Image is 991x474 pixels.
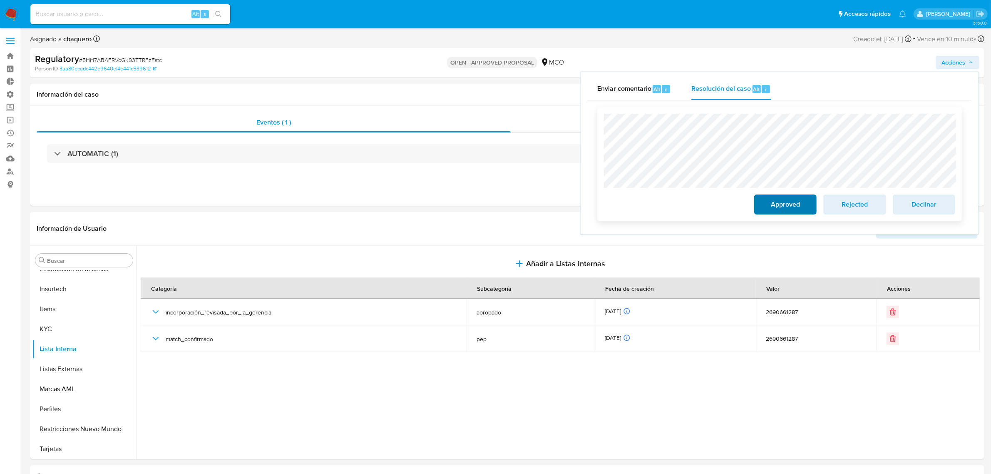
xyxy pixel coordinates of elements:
b: Person ID [35,65,58,72]
button: Acciones [936,56,979,69]
span: - [913,33,915,45]
button: Buscar [39,257,45,264]
button: search-icon [210,8,227,20]
input: Buscar usuario o caso... [30,9,230,20]
span: s [204,10,206,18]
div: AUTOMATIC (1) [47,144,968,163]
button: Listas Externas [32,359,136,379]
b: Regulatory [35,52,79,65]
span: Vence en 10 minutos [917,35,976,44]
span: Asignado a [30,35,92,44]
button: Insurtech [32,279,136,299]
button: KYC [32,319,136,339]
a: Salir [976,10,985,18]
span: c [665,85,667,93]
button: Restricciones Nuevo Mundo [32,419,136,439]
button: Lista Interna [32,339,136,359]
span: Declinar [904,195,944,214]
span: Rejected [834,195,875,214]
span: Accesos rápidos [844,10,891,18]
div: Creado el: [DATE] [853,33,912,45]
p: OPEN - APPROVED PROPOSAL [447,57,537,68]
b: cbaquero [62,34,92,44]
input: Buscar [47,257,129,264]
p: camila.baquero@mercadolibre.com.co [926,10,973,18]
a: Notificaciones [899,10,906,17]
button: Declinar [893,195,955,215]
span: Enviar comentario [597,84,651,94]
span: Acciones [941,56,965,69]
div: MCO [541,58,564,67]
h1: Información de Usuario [37,225,107,233]
button: Rejected [823,195,886,215]
h3: AUTOMATIC (1) [67,149,118,158]
span: # 5HH7ABAFRVcGK93TTRFzFstc [79,56,162,64]
h1: Información del caso [37,90,978,99]
button: Items [32,299,136,319]
button: Perfiles [32,399,136,419]
span: Alt [653,85,660,93]
span: Approved [765,195,806,214]
a: 3aa80ecadc442e9640ef4e441c539612 [60,65,156,72]
span: Eventos ( 1 ) [256,117,291,127]
span: Alt [192,10,199,18]
span: r [765,85,767,93]
button: Tarjetas [32,439,136,459]
span: Resolución del caso [691,84,751,94]
button: Approved [754,195,817,215]
button: Marcas AML [32,379,136,399]
span: Alt [753,85,760,93]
